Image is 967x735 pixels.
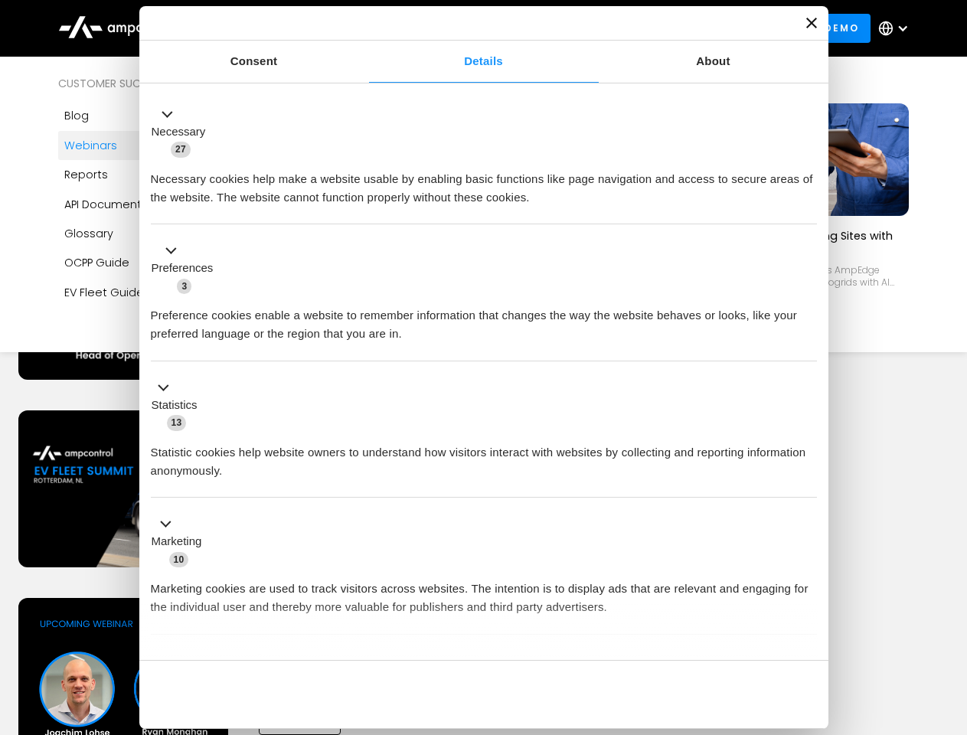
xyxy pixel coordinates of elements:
button: Okay [596,672,816,717]
a: OCPP Guide [58,248,248,277]
label: Marketing [152,533,202,550]
div: Webinars [64,137,117,154]
button: Preferences (3) [151,242,223,296]
a: Reports [58,160,248,189]
label: Statistics [152,397,198,414]
button: Statistics (13) [151,378,207,432]
div: EV Fleet Guide [64,284,144,301]
div: API Documentation [64,196,171,213]
div: OCPP Guide [64,254,129,271]
div: Blog [64,107,89,124]
span: 27 [171,142,191,157]
span: 13 [167,415,187,430]
a: About [599,41,828,83]
label: Preferences [152,260,214,277]
span: 10 [169,552,189,567]
button: Marketing (10) [151,515,211,569]
button: Necessary (27) [151,105,215,158]
span: 2 [253,654,267,669]
div: Preference cookies enable a website to remember information that changes the way the website beha... [151,295,817,343]
a: Webinars [58,131,248,160]
div: Necessary cookies help make a website usable by enabling basic functions like page navigation and... [151,158,817,207]
label: Necessary [152,123,206,141]
div: Customer success [58,75,248,92]
a: API Documentation [58,190,248,219]
a: Details [369,41,599,83]
a: Glossary [58,219,248,248]
a: Blog [58,101,248,130]
a: EV Fleet Guide [58,278,248,307]
div: Reports [64,166,108,183]
a: Consent [139,41,369,83]
button: Unclassified (2) [151,652,276,671]
div: Marketing cookies are used to track visitors across websites. The intention is to display ads tha... [151,568,817,616]
div: Glossary [64,225,113,242]
button: Close banner [806,18,817,28]
div: Statistic cookies help website owners to understand how visitors interact with websites by collec... [151,432,817,480]
span: 3 [177,279,191,294]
